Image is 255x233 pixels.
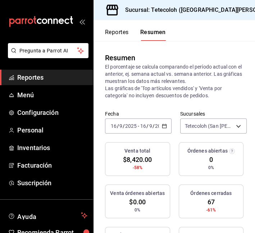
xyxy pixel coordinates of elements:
[8,43,88,58] button: Pregunta a Parrot AI
[146,123,149,129] span: /
[208,197,215,207] span: 67
[17,73,87,82] span: Reportes
[17,143,87,153] span: Inventarios
[105,52,135,63] div: Resumen
[17,178,87,188] span: Suscripción
[187,147,228,155] h3: Órdenes abiertas
[149,123,152,129] input: --
[185,122,233,130] span: Tetecoloh (San [PERSON_NAME])
[123,123,125,129] span: /
[17,108,87,117] span: Configuración
[105,29,166,41] div: navigation tabs
[17,211,78,220] span: Ayuda
[190,190,232,197] h3: Órdenes cerradas
[129,197,146,207] span: $0.00
[123,155,152,164] span: $8,420.00
[105,63,243,99] p: El porcentaje se calcula comparando el período actual con el anterior, ej. semana actual vs. sema...
[17,90,87,100] span: Menú
[124,147,150,155] h3: Venta total
[17,125,87,135] span: Personal
[79,19,85,24] button: open_drawer_menu
[135,207,140,213] span: 0%
[5,52,88,60] a: Pregunta a Parrot AI
[132,164,142,171] span: -58%
[208,164,214,171] span: 0%
[105,111,172,116] label: Fecha
[140,29,166,41] button: Resumen
[155,123,167,129] input: ----
[17,160,87,170] span: Facturación
[152,123,155,129] span: /
[117,123,119,129] span: /
[110,123,117,129] input: --
[180,111,247,116] label: Sucursales
[140,123,146,129] input: --
[125,123,137,129] input: ----
[119,123,123,129] input: --
[105,29,129,41] button: Reportes
[138,123,139,129] span: -
[209,155,213,164] span: 0
[19,47,77,55] span: Pregunta a Parrot AI
[206,207,216,213] span: -61%
[110,190,165,197] h3: Venta órdenes abiertas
